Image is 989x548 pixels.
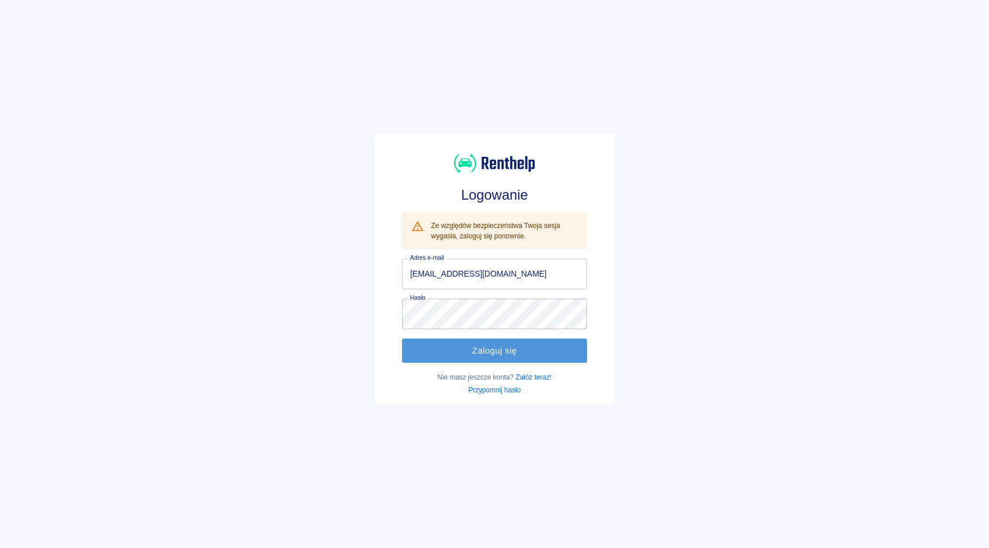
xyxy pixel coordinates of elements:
img: Renthelp logo [454,153,535,174]
a: Przypomnij hasło [468,386,521,394]
h3: Logowanie [402,187,587,203]
div: Ze względów bezpieczeństwa Twoja sesja wygasła, zaloguj się ponownie. [431,216,578,246]
p: Nie masz jeszcze konta? [402,372,587,383]
label: Hasło [410,293,426,302]
a: Załóż teraz! [515,373,551,381]
label: Adres e-mail [410,253,444,262]
button: Zaloguj się [402,339,587,363]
